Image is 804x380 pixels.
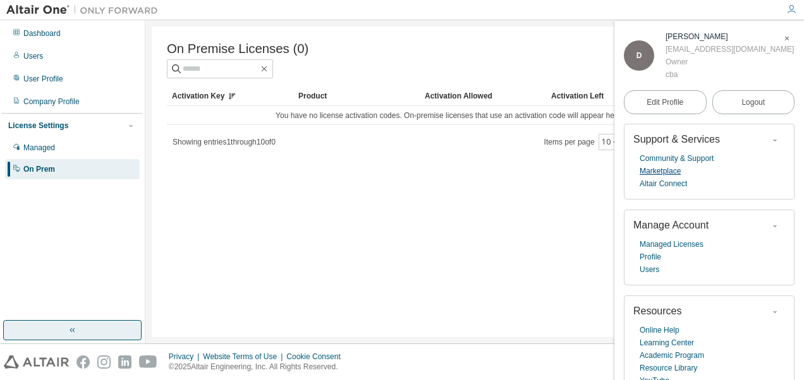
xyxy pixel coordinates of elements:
span: Support & Services [633,134,720,145]
div: Website Terms of Use [203,352,286,362]
button: 10 [602,137,619,147]
div: Product [298,86,415,106]
img: facebook.svg [76,355,90,369]
div: DOUGLAS CAMPOS DE ALMEIDA [666,30,794,43]
div: Dashboard [23,28,61,39]
span: Logout [741,96,765,109]
a: Academic Program [640,349,704,362]
div: On Prem [23,164,55,174]
div: Activation Left [551,86,664,106]
span: On Premise Licenses (0) [167,42,308,56]
img: linkedin.svg [118,355,131,369]
img: altair_logo.svg [4,355,69,369]
span: Showing entries 1 through 10 of 0 [173,138,276,146]
div: Cookie Consent [286,352,348,362]
span: Manage Account [633,220,709,230]
span: D [636,51,642,60]
div: cba [666,68,794,81]
div: Activation Allowed [425,86,541,106]
div: License Settings [8,121,68,131]
a: Altair Connect [640,177,687,190]
span: Edit Profile [647,97,683,107]
div: Activation Key [172,86,288,106]
div: Users [23,51,43,61]
p: © 2025 Altair Engineering, Inc. All Rights Reserved. [169,362,348,372]
img: youtube.svg [139,355,157,369]
div: Company Profile [23,97,80,107]
a: Managed Licenses [640,238,703,251]
a: Community & Support [640,152,714,165]
button: Logout [712,90,795,114]
div: Managed [23,143,55,153]
div: Privacy [169,352,203,362]
img: instagram.svg [97,355,111,369]
td: You have no license activation codes. On-premise licenses that use an activation code will appear... [167,106,732,125]
a: Resource Library [640,362,697,374]
a: Online Help [640,324,679,336]
div: [EMAIL_ADDRESS][DOMAIN_NAME] [666,43,794,56]
a: Learning Center [640,336,694,349]
div: User Profile [23,74,63,84]
a: Marketplace [640,165,681,177]
a: Users [640,263,659,276]
span: Resources [633,306,681,316]
img: Altair One [6,4,164,16]
div: Owner [666,56,794,68]
a: Edit Profile [624,90,707,114]
span: Items per page [544,134,622,150]
a: Profile [640,251,661,263]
